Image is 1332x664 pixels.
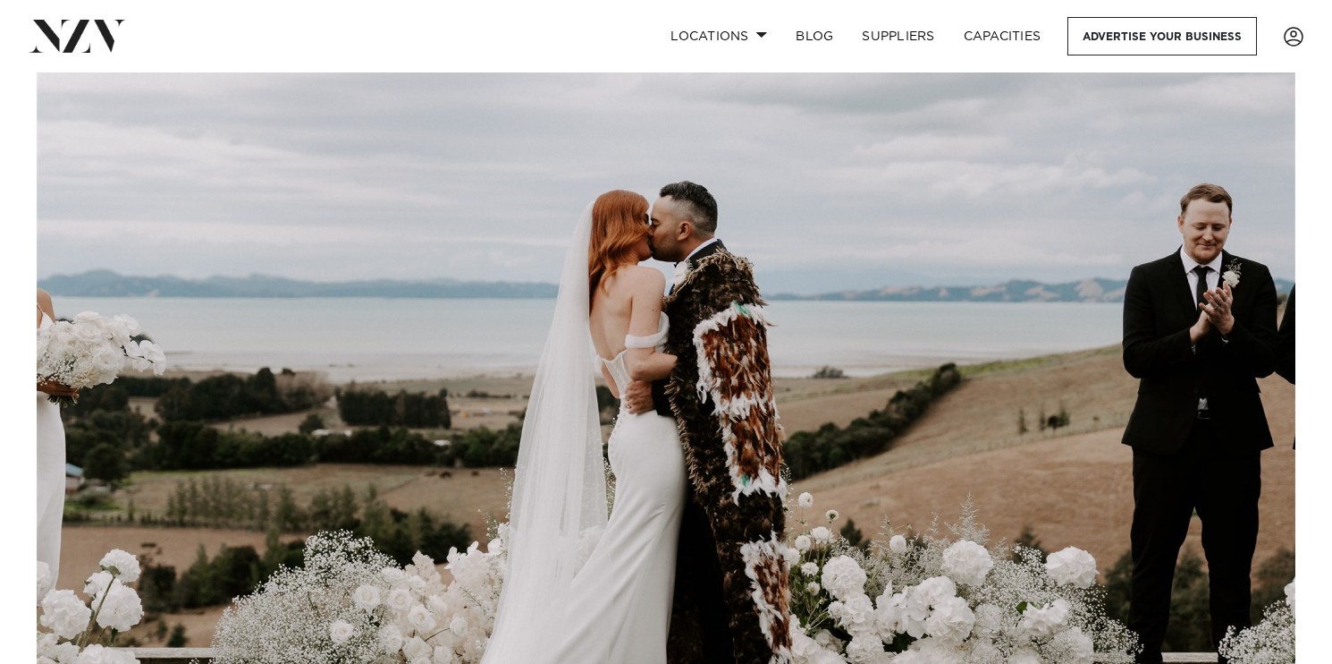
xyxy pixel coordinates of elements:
a: BLOG [781,17,847,55]
a: SUPPLIERS [847,17,948,55]
a: Locations [656,17,781,55]
a: Capacities [949,17,1056,55]
img: nzv-logo.png [29,20,126,52]
a: Advertise your business [1067,17,1257,55]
